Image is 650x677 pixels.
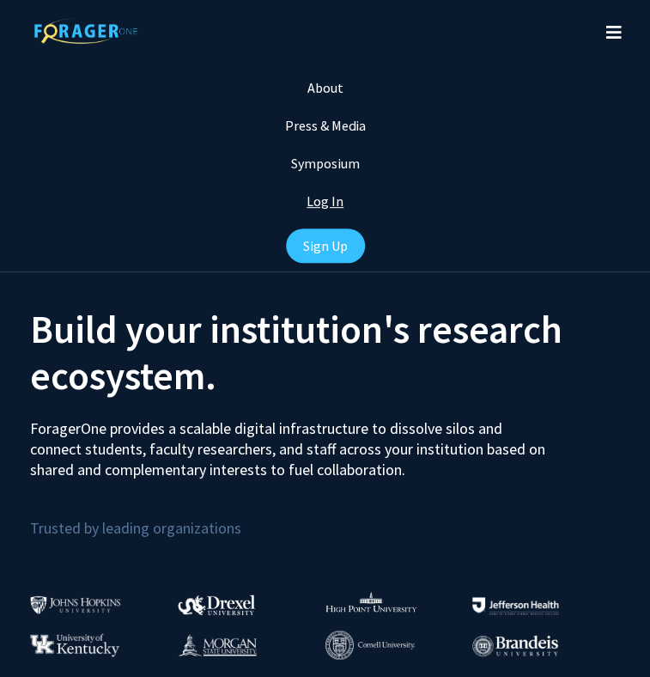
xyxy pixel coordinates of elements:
img: Drexel University [178,595,255,614]
h2: Build your institution's research ecosystem. [30,306,620,399]
a: Press & Media [285,117,366,134]
img: Cornell University [325,631,415,659]
img: High Point University [325,591,416,612]
img: University of Kentucky [30,633,119,656]
a: About [307,79,343,96]
p: Trusted by leading organizations [30,494,620,541]
iframe: Chat [13,600,73,664]
img: Brandeis University [472,635,558,656]
a: Sign Up [286,229,365,263]
img: ForagerOne Logo [26,18,146,44]
a: Opens in a new tab [291,155,360,172]
img: Thomas Jefferson University [472,597,558,613]
img: Morgan State University [178,633,257,656]
img: Johns Hopkins University [30,595,121,613]
a: Log In [307,192,343,210]
p: ForagerOne provides a scalable digital infrastructure to dissolve silos and connect students, fac... [30,406,550,480]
